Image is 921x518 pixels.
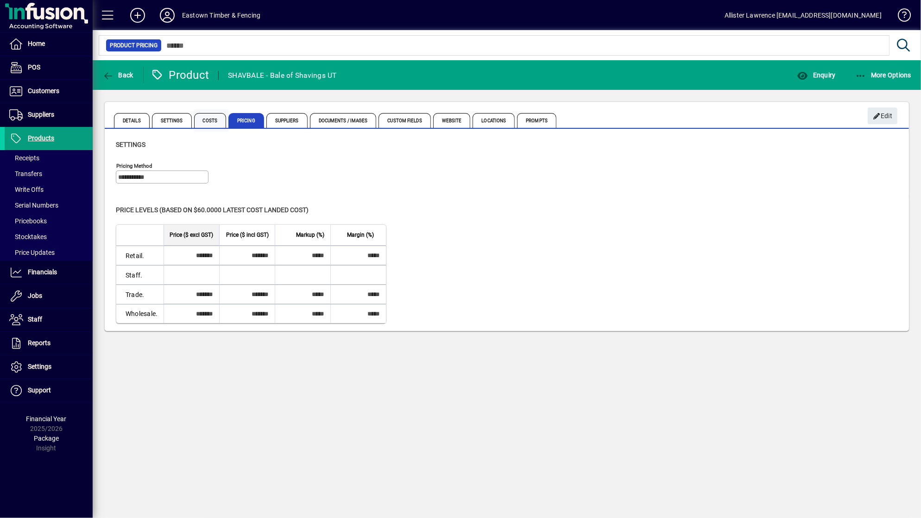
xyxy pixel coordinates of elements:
[347,230,374,240] span: Margin (%)
[5,103,93,126] a: Suppliers
[28,386,51,394] span: Support
[266,113,308,128] span: Suppliers
[5,56,93,79] a: POS
[797,71,835,79] span: Enquiry
[28,63,40,71] span: POS
[194,113,227,128] span: Costs
[5,80,93,103] a: Customers
[9,217,47,225] span: Pricebooks
[28,268,57,276] span: Financials
[100,67,136,83] button: Back
[473,113,515,128] span: Locations
[152,7,182,24] button: Profile
[9,154,39,162] span: Receipts
[517,113,556,128] span: Prompts
[9,233,47,240] span: Stocktakes
[228,113,264,128] span: Pricing
[855,71,912,79] span: More Options
[433,113,471,128] span: Website
[123,7,152,24] button: Add
[5,261,93,284] a: Financials
[116,141,145,148] span: Settings
[93,67,144,83] app-page-header-button: Back
[5,182,93,197] a: Write Offs
[5,379,93,402] a: Support
[28,316,42,323] span: Staff
[378,113,430,128] span: Custom Fields
[110,41,158,50] span: Product Pricing
[28,40,45,47] span: Home
[296,230,325,240] span: Markup (%)
[5,213,93,229] a: Pricebooks
[116,304,164,323] td: Wholesale.
[182,8,260,23] div: Eastown Timber & Fencing
[5,245,93,260] a: Price Updates
[5,355,93,379] a: Settings
[116,265,164,284] td: Staff.
[28,87,59,95] span: Customers
[152,113,192,128] span: Settings
[170,230,214,240] span: Price ($ excl GST)
[28,363,51,370] span: Settings
[5,284,93,308] a: Jobs
[725,8,882,23] div: Allister Lawrence [EMAIL_ADDRESS][DOMAIN_NAME]
[116,206,309,214] span: Price levels (based on $60.0000 Latest cost landed cost)
[28,292,42,299] span: Jobs
[5,229,93,245] a: Stocktakes
[891,2,909,32] a: Knowledge Base
[9,186,44,193] span: Write Offs
[9,170,42,177] span: Transfers
[873,108,893,124] span: Edit
[227,230,269,240] span: Price ($ incl GST)
[9,202,58,209] span: Serial Numbers
[26,415,67,423] span: Financial Year
[116,246,164,265] td: Retail.
[28,111,54,118] span: Suppliers
[114,113,150,128] span: Details
[9,249,55,256] span: Price Updates
[28,134,54,142] span: Products
[151,68,209,82] div: Product
[116,163,152,169] mat-label: Pricing method
[28,339,50,347] span: Reports
[868,107,897,124] button: Edit
[5,150,93,166] a: Receipts
[5,166,93,182] a: Transfers
[853,67,914,83] button: More Options
[34,435,59,442] span: Package
[795,67,838,83] button: Enquiry
[5,32,93,56] a: Home
[102,71,133,79] span: Back
[5,332,93,355] a: Reports
[228,68,337,83] div: SHAVBALE - Bale of Shavings UT
[5,308,93,331] a: Staff
[116,284,164,304] td: Trade.
[310,113,377,128] span: Documents / Images
[5,197,93,213] a: Serial Numbers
